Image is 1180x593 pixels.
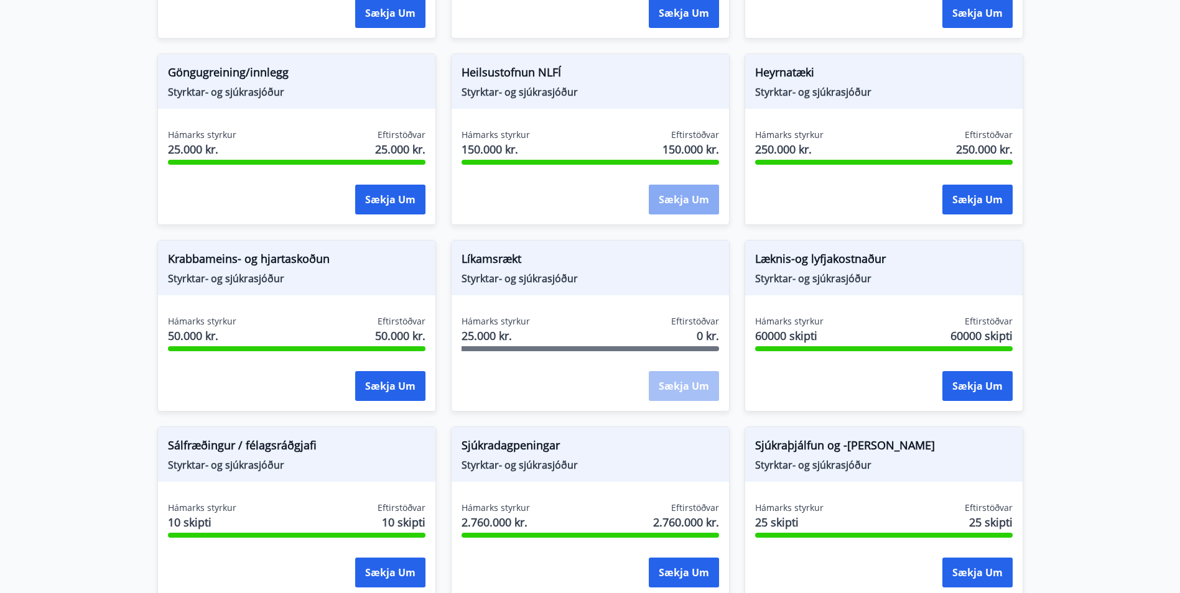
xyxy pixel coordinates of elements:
button: Sækja um [355,185,425,214]
span: Heyrnatæki [755,64,1013,85]
span: Eftirstöðvar [378,129,425,141]
button: Sækja um [649,558,719,587]
span: Styrktar- og sjúkrasjóður [168,85,425,99]
span: 25 skipti [969,514,1013,530]
span: Eftirstöðvar [965,502,1013,514]
span: 250.000 kr. [755,141,824,157]
span: Styrktar- og sjúkrasjóður [168,272,425,285]
span: Krabbameins- og hjartaskoðun [168,251,425,272]
span: 150.000 kr. [662,141,719,157]
span: 50.000 kr. [375,328,425,344]
span: 60000 skipti [755,328,824,344]
span: Sjúkraþjálfun og -[PERSON_NAME] [755,437,1013,458]
span: 10 skipti [168,514,236,530]
span: Hámarks styrkur [755,502,824,514]
span: 60000 skipti [950,328,1013,344]
span: Hámarks styrkur [462,315,530,328]
span: Eftirstöðvar [378,502,425,514]
span: Sjúkradagpeningar [462,437,719,458]
span: Hámarks styrkur [462,129,530,141]
span: 10 skipti [382,514,425,530]
span: 50.000 kr. [168,328,236,344]
span: 25.000 kr. [168,141,236,157]
span: Styrktar- og sjúkrasjóður [755,272,1013,285]
span: Eftirstöðvar [965,315,1013,328]
span: Hámarks styrkur [755,129,824,141]
span: Hámarks styrkur [755,315,824,328]
span: Göngugreining/innlegg [168,64,425,85]
span: 2.760.000 kr. [462,514,530,530]
span: Eftirstöðvar [671,129,719,141]
span: Hámarks styrkur [168,502,236,514]
span: Læknis-og lyfjakostnaður [755,251,1013,272]
span: Eftirstöðvar [965,129,1013,141]
button: Sækja um [942,185,1013,214]
span: 25 skipti [755,514,824,530]
span: Styrktar- og sjúkrasjóður [462,458,719,472]
span: Hámarks styrkur [168,315,236,328]
span: 25.000 kr. [375,141,425,157]
span: Styrktar- og sjúkrasjóður [462,272,719,285]
span: 150.000 kr. [462,141,530,157]
span: Sálfræðingur / félagsráðgjafi [168,437,425,458]
button: Sækja um [355,371,425,401]
span: Líkamsrækt [462,251,719,272]
span: 250.000 kr. [956,141,1013,157]
button: Sækja um [942,558,1013,587]
span: Hámarks styrkur [462,502,530,514]
span: Styrktar- og sjúkrasjóður [755,458,1013,472]
button: Sækja um [942,371,1013,401]
span: Styrktar- og sjúkrasjóður [755,85,1013,99]
span: Hámarks styrkur [168,129,236,141]
button: Sækja um [355,558,425,587]
span: 2.760.000 kr. [653,514,719,530]
span: Eftirstöðvar [378,315,425,328]
span: 0 kr. [697,328,719,344]
span: Styrktar- og sjúkrasjóður [168,458,425,472]
span: 25.000 kr. [462,328,530,344]
button: Sækja um [649,185,719,214]
span: Eftirstöðvar [671,502,719,514]
span: Heilsustofnun NLFÍ [462,64,719,85]
span: Eftirstöðvar [671,315,719,328]
span: Styrktar- og sjúkrasjóður [462,85,719,99]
